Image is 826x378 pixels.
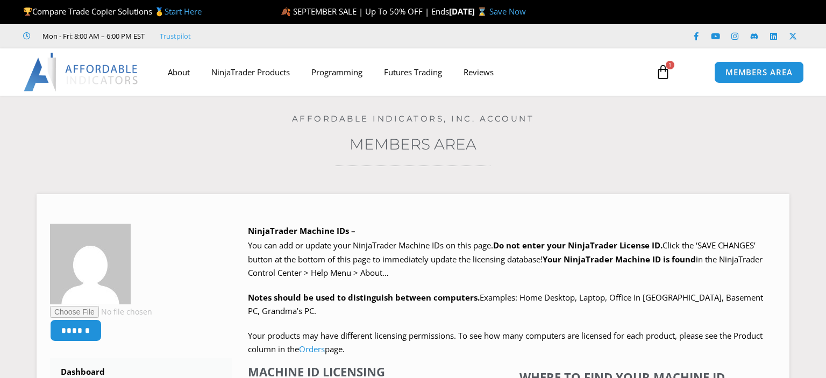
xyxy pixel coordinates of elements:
img: 3e961ded3c57598c38b75bad42f30339efeb9c3e633a926747af0a11817a7dee [50,224,131,304]
img: 🏆 [24,8,32,16]
span: Click the ‘SAVE CHANGES’ button at the bottom of this page to immediately update the licensing da... [248,240,763,278]
a: Programming [301,60,373,84]
span: You can add or update your NinjaTrader Machine IDs on this page. [248,240,493,251]
a: Affordable Indicators, Inc. Account [292,113,535,124]
a: Save Now [489,6,526,17]
strong: [DATE] ⌛ [449,6,489,17]
a: Futures Trading [373,60,453,84]
a: About [157,60,201,84]
a: Start Here [165,6,202,17]
span: Examples: Home Desktop, Laptop, Office In [GEOGRAPHIC_DATA], Basement PC, Grandma’s PC. [248,292,763,317]
nav: Menu [157,60,645,84]
b: Do not enter your NinjaTrader License ID. [493,240,663,251]
span: Compare Trade Copier Solutions 🥇 [23,6,202,17]
a: Orders [299,344,325,354]
span: 1 [666,61,674,69]
span: MEMBERS AREA [725,68,793,76]
a: Trustpilot [160,30,191,42]
strong: Your NinjaTrader Machine ID is found [543,254,696,265]
span: Your products may have different licensing permissions. To see how many computers are licensed fo... [248,330,763,355]
a: Reviews [453,60,504,84]
a: 1 [639,56,687,88]
strong: Notes should be used to distinguish between computers. [248,292,480,303]
b: NinjaTrader Machine IDs – [248,225,355,236]
a: Members Area [350,135,476,153]
span: 🍂 SEPTEMBER SALE | Up To 50% OFF | Ends [281,6,449,17]
a: NinjaTrader Products [201,60,301,84]
span: Mon - Fri: 8:00 AM – 6:00 PM EST [40,30,145,42]
img: LogoAI | Affordable Indicators – NinjaTrader [24,53,139,91]
a: MEMBERS AREA [714,61,804,83]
